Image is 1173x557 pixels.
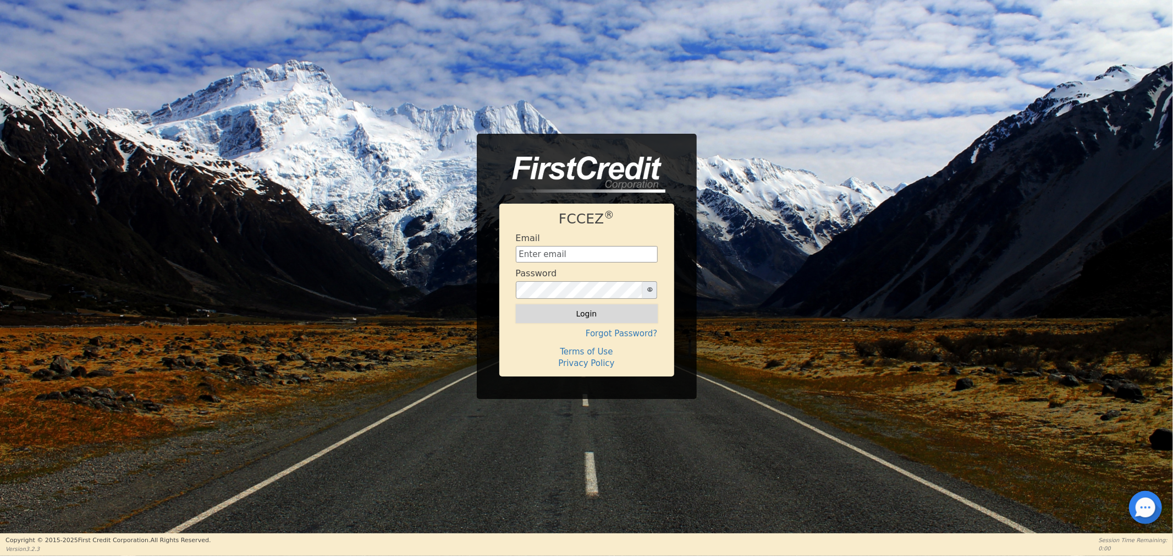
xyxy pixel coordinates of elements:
[1099,544,1168,553] p: 0:00
[150,537,211,544] span: All Rights Reserved.
[516,233,540,243] h4: Email
[516,347,658,357] h4: Terms of Use
[604,209,614,221] sup: ®
[499,156,665,193] img: logo-CMu_cnol.png
[516,329,658,338] h4: Forgot Password?
[516,281,643,299] input: password
[516,246,658,263] input: Enter email
[5,545,211,553] p: Version 3.2.3
[516,304,658,323] button: Login
[5,536,211,545] p: Copyright © 2015- 2025 First Credit Corporation.
[1099,536,1168,544] p: Session Time Remaining:
[516,211,658,227] h1: FCCEZ
[516,268,557,278] h4: Password
[516,358,658,368] h4: Privacy Policy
